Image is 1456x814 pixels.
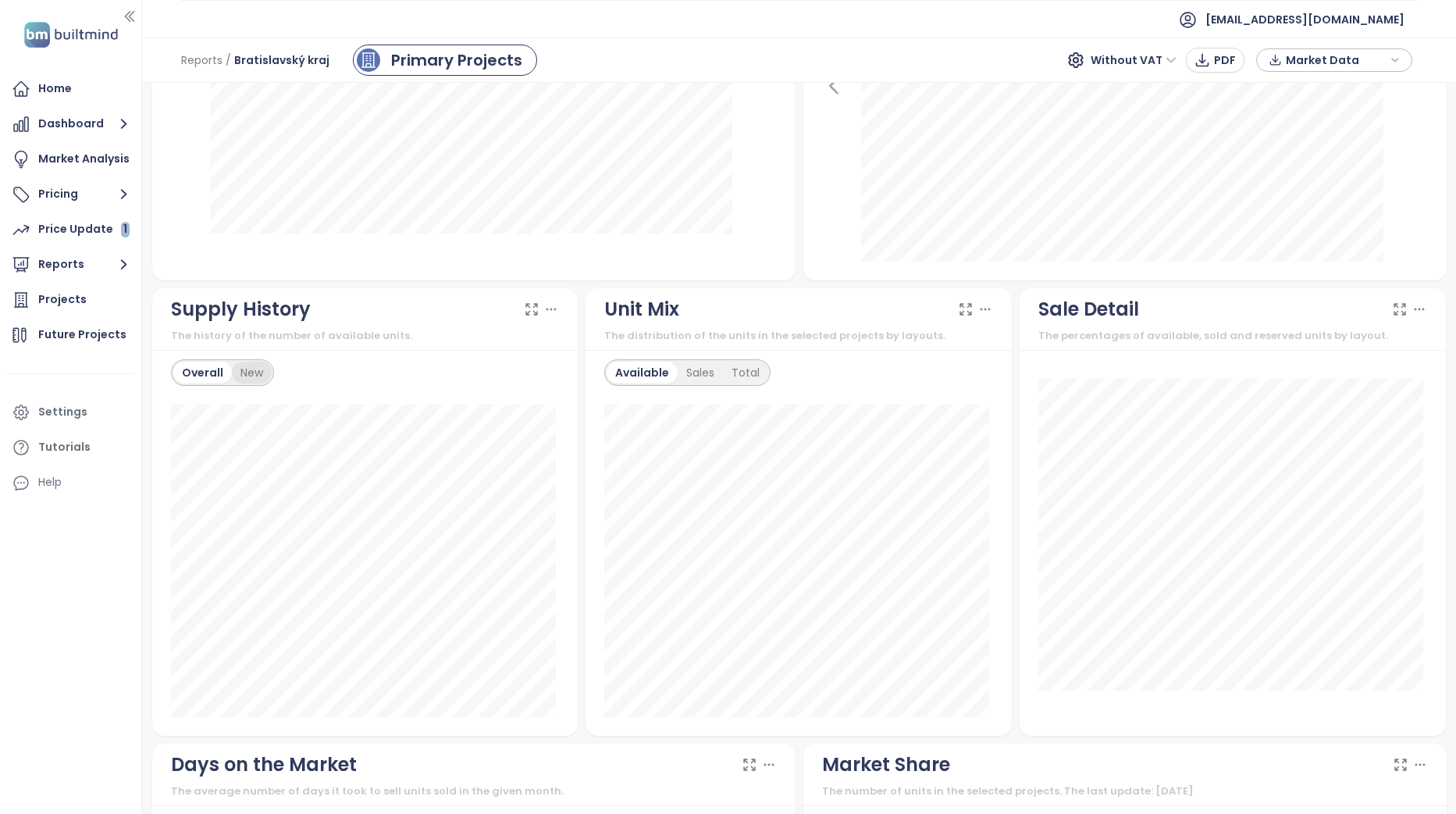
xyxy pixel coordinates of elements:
[232,362,272,384] div: New
[121,222,130,237] div: 1
[38,220,130,239] div: Price Update
[678,362,723,384] div: Sales
[171,295,311,324] div: Supply History
[38,290,87,309] div: Projects
[173,362,232,384] div: Overall
[8,397,133,428] a: Settings
[1265,48,1404,72] div: button
[8,73,133,105] a: Home
[8,214,133,245] a: Price Update 1
[8,320,133,351] a: Future Projects
[8,467,133,498] div: Help
[234,46,329,74] span: Bratislavský kraj
[822,784,1428,799] div: The number of units in the selected projects. The last update: [DATE]
[8,179,133,210] button: Pricing
[1038,328,1427,344] div: The percentages of available, sold and reserved units by layout.
[8,249,133,280] button: Reports
[1186,48,1244,73] button: PDF
[607,362,678,384] div: Available
[1286,48,1387,72] span: Market Data
[171,750,357,780] div: Days on the Market
[38,325,126,345] div: Future Projects
[604,295,679,324] div: Unit Mix
[38,79,72,98] div: Home
[8,144,133,175] a: Market Analysis
[20,19,123,51] img: logo
[38,473,62,492] div: Help
[38,402,87,422] div: Settings
[8,432,133,463] a: Tutorials
[1091,48,1177,72] span: Without VAT
[723,362,768,384] div: Total
[1214,52,1236,69] span: PDF
[8,109,133,140] button: Dashboard
[226,46,231,74] span: /
[822,750,950,780] div: Market Share
[181,46,222,74] span: Reports
[171,328,560,344] div: The history of the number of available units.
[8,284,133,316] a: Projects
[171,784,777,799] div: The average number of days it took to sell units sold in the given month.
[1205,1,1404,38] span: [EMAIL_ADDRESS][DOMAIN_NAME]
[604,328,993,344] div: The distribution of the units in the selected projects by layouts.
[38,149,130,169] div: Market Analysis
[353,45,537,76] a: primary
[1038,295,1139,324] div: Sale Detail
[38,437,91,457] div: Tutorials
[391,48,522,72] div: Primary Projects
